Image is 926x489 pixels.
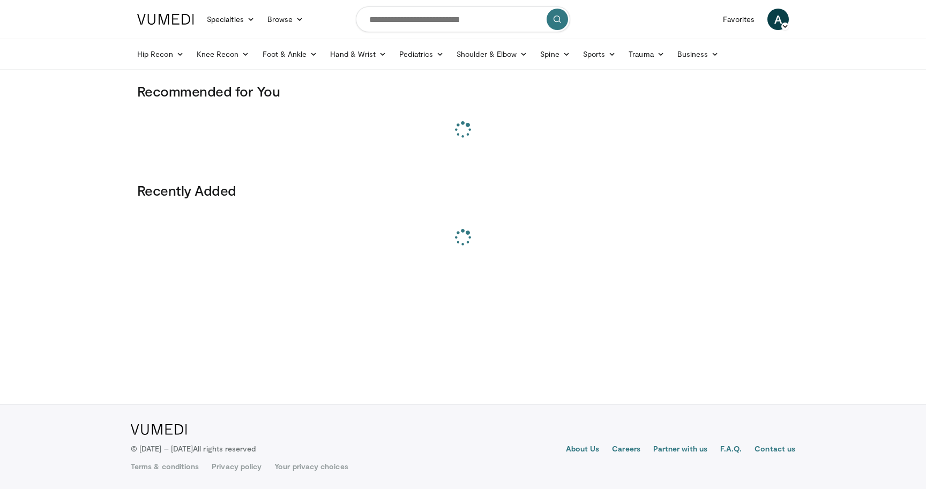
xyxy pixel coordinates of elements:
a: Careers [612,443,640,456]
a: F.A.Q. [720,443,742,456]
img: VuMedi Logo [137,14,194,25]
a: Favorites [716,9,761,30]
a: A [767,9,789,30]
a: Knee Recon [190,43,256,65]
a: Privacy policy [212,461,262,472]
a: Sports [577,43,623,65]
a: Trauma [622,43,671,65]
span: All rights reserved [193,444,256,453]
a: Spine [534,43,576,65]
a: Shoulder & Elbow [450,43,534,65]
a: About Us [566,443,600,456]
a: Hand & Wrist [324,43,393,65]
img: VuMedi Logo [131,424,187,435]
a: Your privacy choices [274,461,348,472]
a: Browse [261,9,310,30]
a: Pediatrics [393,43,450,65]
p: © [DATE] – [DATE] [131,443,256,454]
h3: Recommended for You [137,83,789,100]
a: Business [671,43,726,65]
h3: Recently Added [137,182,789,199]
a: Contact us [755,443,795,456]
a: Specialties [200,9,261,30]
a: Hip Recon [131,43,190,65]
a: Terms & conditions [131,461,199,472]
a: Partner with us [653,443,707,456]
input: Search topics, interventions [356,6,570,32]
a: Foot & Ankle [256,43,324,65]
